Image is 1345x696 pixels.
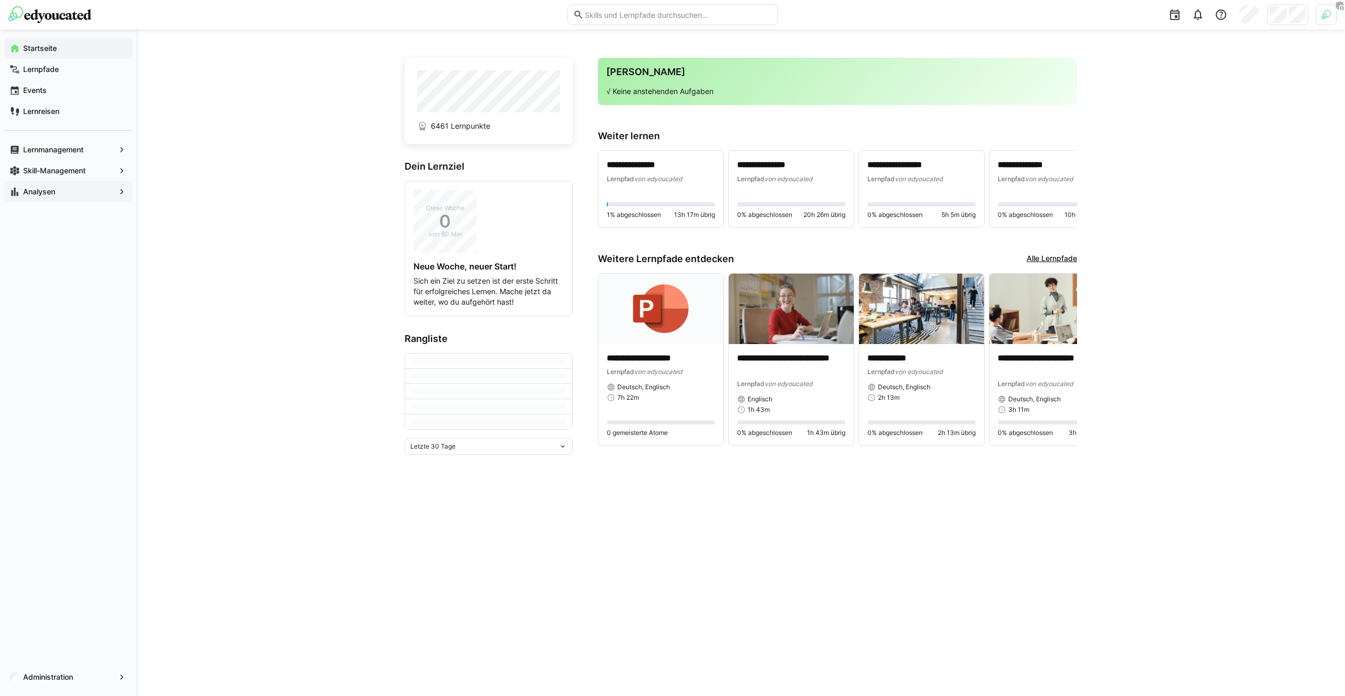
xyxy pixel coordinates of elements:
span: 3h 11m [1008,406,1029,414]
img: image [989,274,1114,344]
span: 5h 5m übrig [941,211,976,219]
span: 0% abgeschlossen [737,211,792,219]
span: Letzte 30 Tage [410,442,456,451]
h3: Weitere Lernpfade entdecken [598,253,734,265]
span: 0 gemeisterte Atome [607,429,668,437]
span: 0% abgeschlossen [998,211,1053,219]
span: Lernpfad [737,380,764,388]
h3: [PERSON_NAME] [606,66,1069,78]
span: von edyoucated [1025,175,1073,183]
span: Lernpfad [607,368,634,376]
span: 3h 11m übrig [1069,429,1106,437]
span: von edyoucated [895,368,943,376]
h3: Dein Lernziel [405,161,573,172]
span: 7h 22m [617,393,639,402]
span: Lernpfad [607,175,634,183]
span: von edyoucated [634,368,682,376]
span: von edyoucated [895,175,943,183]
img: image [859,274,984,344]
span: 2h 13m [878,393,899,402]
span: 2h 13m übrig [938,429,976,437]
p: Sich ein Ziel zu setzen ist der erste Schritt für erfolgreiches Lernen. Mache jetzt da weiter, wo... [413,276,564,307]
span: 0% abgeschlossen [867,429,923,437]
span: von edyoucated [634,175,682,183]
span: von edyoucated [1025,380,1073,388]
span: Lernpfad [867,175,895,183]
p: √ Keine anstehenden Aufgaben [606,86,1069,97]
span: Lernpfad [737,175,764,183]
h3: Weiter lernen [598,130,1077,142]
span: Englisch [748,395,772,403]
span: 1h 43m übrig [807,429,845,437]
span: Deutsch, Englisch [1008,395,1061,403]
h4: Neue Woche, neuer Start! [413,261,564,272]
input: Skills und Lernpfade durchsuchen… [584,10,772,19]
span: 0% abgeschlossen [737,429,792,437]
a: Alle Lernpfade [1027,253,1077,265]
span: Deutsch, Englisch [878,383,930,391]
span: Lernpfad [998,380,1025,388]
span: von edyoucated [764,175,812,183]
span: 1% abgeschlossen [607,211,661,219]
img: image [729,274,854,344]
span: Lernpfad [867,368,895,376]
img: image [598,274,723,344]
span: 0% abgeschlossen [998,429,1053,437]
span: Lernpfad [998,175,1025,183]
span: 13h 17m übrig [674,211,715,219]
span: 10h 56m übrig [1064,211,1106,219]
span: 0% abgeschlossen [867,211,923,219]
h3: Rangliste [405,333,573,345]
span: 6461 Lernpunkte [431,121,490,131]
span: 20h 26m übrig [803,211,845,219]
span: von edyoucated [764,380,812,388]
span: 1h 43m [748,406,770,414]
span: Deutsch, Englisch [617,383,670,391]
